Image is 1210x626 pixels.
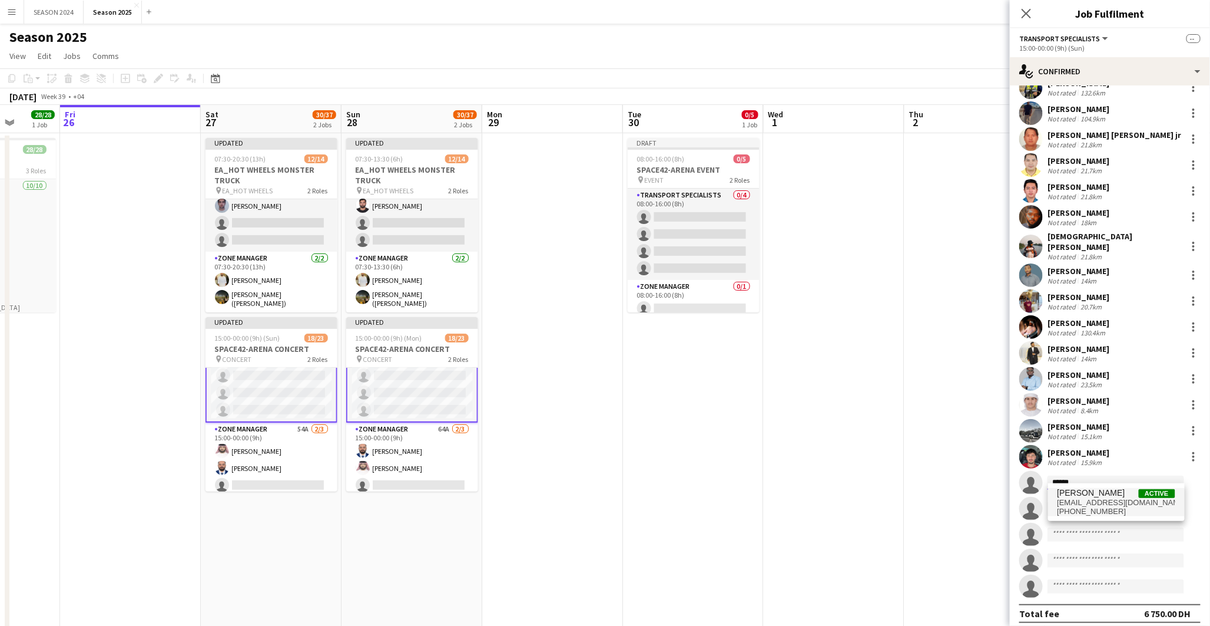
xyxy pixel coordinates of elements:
[73,92,84,101] div: +04
[92,51,119,61] span: Comms
[1057,507,1175,516] span: +971568591061
[308,186,328,195] span: 2 Roles
[637,154,685,163] span: 08:00-16:00 (8h)
[1047,302,1078,311] div: Not rated
[346,317,478,327] div: Updated
[1019,34,1100,43] span: Transport Specialists
[628,189,760,280] app-card-role: Transport Specialists0/408:00-16:00 (8h)
[628,138,760,312] app-job-card: Draft08:00-16:00 (8h)0/5SPACE42-ARENA EVENT EVENT2 RolesTransport Specialists0/408:00-16:00 (8h) ...
[304,154,328,163] span: 12/14
[63,116,75,129] span: 26
[742,110,758,119] span: 0/5
[628,138,760,147] div: Draft
[487,109,502,120] span: Mon
[485,116,502,129] span: 29
[205,138,337,312] app-job-card: Updated07:30-20:30 (13h)12/14EA_HOT WHEELS MONSTER TRUCK EA_HOT WHEELS2 Roles[PERSON_NAME][PERSON...
[1019,44,1201,52] div: 15:00-00:00 (9h) (Sun)
[1047,130,1182,140] div: [PERSON_NAME] [PERSON_NAME] jr
[1019,608,1059,620] div: Total fee
[1010,6,1210,21] h3: Job Fulfilment
[205,344,337,354] h3: SPACE42-ARENA CONCERT
[1010,57,1210,85] div: Confirmed
[1047,231,1182,252] div: [DEMOGRAPHIC_DATA][PERSON_NAME]
[1047,432,1078,441] div: Not rated
[1047,88,1078,97] div: Not rated
[356,334,422,342] span: 15:00-00:00 (9h) (Mon)
[1047,458,1078,467] div: Not rated
[346,423,478,497] app-card-role: Zone Manager64A2/315:00-00:00 (9h)[PERSON_NAME][PERSON_NAME]
[1078,354,1099,363] div: 14km
[1047,292,1110,302] div: [PERSON_NAME]
[1139,489,1175,498] span: Active
[346,317,478,492] app-job-card: Updated15:00-00:00 (9h) (Mon)18/23SPACE42-ARENA CONCERT CONCERT2 Roles[PERSON_NAME][PERSON_NAME] ...
[1078,276,1099,285] div: 14km
[9,51,26,61] span: View
[84,1,142,24] button: Season 2025
[346,344,478,354] h3: SPACE42-ARENA CONCERT
[1047,354,1078,363] div: Not rated
[1047,114,1078,123] div: Not rated
[628,280,760,320] app-card-role: Zone Manager0/108:00-16:00 (8h)
[1047,207,1110,218] div: [PERSON_NAME]
[449,355,469,364] span: 2 Roles
[1078,432,1105,441] div: 15.1km
[205,109,218,120] span: Sat
[1047,276,1078,285] div: Not rated
[205,423,337,497] app-card-role: Zone Manager54A2/315:00-00:00 (9h)[PERSON_NAME][PERSON_NAME]
[1078,406,1101,415] div: 8.4km
[363,355,393,364] span: CONCERT
[1047,156,1110,166] div: [PERSON_NAME]
[32,120,54,129] div: 1 Job
[909,109,924,120] span: Thu
[204,116,218,129] span: 27
[313,110,336,119] span: 30/37
[39,92,68,101] span: Week 39
[454,120,476,129] div: 2 Jobs
[628,164,760,175] h3: SPACE42-ARENA EVENT
[58,48,85,64] a: Jobs
[907,116,924,129] span: 2
[1078,302,1105,311] div: 20.7km
[346,252,478,312] app-card-role: Zone Manager2/207:30-13:30 (6h)[PERSON_NAME][PERSON_NAME] ([PERSON_NAME])
[1145,608,1191,620] div: 6 750.00 DH
[23,145,47,154] span: 28/28
[223,186,273,195] span: EA_HOT WHEELS
[1047,421,1110,432] div: [PERSON_NAME]
[1078,140,1105,149] div: 21.8km
[88,48,124,64] a: Comms
[1078,380,1105,389] div: 23.5km
[445,154,469,163] span: 12/14
[449,186,469,195] span: 2 Roles
[31,110,55,119] span: 28/28
[1019,34,1110,43] button: Transport Specialists
[346,164,478,186] h3: EA_HOT WHEELS MONSTER TRUCK
[215,334,280,342] span: 15:00-00:00 (9h) (Sun)
[767,116,784,129] span: 1
[9,91,37,103] div: [DATE]
[346,109,360,120] span: Sun
[742,120,758,129] div: 1 Job
[645,176,664,184] span: EVENT
[1047,182,1110,192] div: [PERSON_NAME]
[768,109,784,120] span: Wed
[26,166,47,175] span: 3 Roles
[1047,166,1078,175] div: Not rated
[1078,88,1108,97] div: 132.6km
[215,154,266,163] span: 07:30-20:30 (13h)
[1047,328,1078,337] div: Not rated
[445,334,469,342] span: 18/23
[730,176,750,184] span: 2 Roles
[346,138,478,312] div: Updated07:30-13:30 (6h)12/14EA_HOT WHEELS MONSTER TRUCK EA_HOT WHEELS2 Roles[PERSON_NAME][PERSON_...
[33,48,56,64] a: Edit
[1047,252,1078,261] div: Not rated
[65,109,75,120] span: Fri
[9,28,87,46] h1: Season 2025
[1047,140,1078,149] div: Not rated
[1047,370,1110,380] div: [PERSON_NAME]
[628,109,641,120] span: Tue
[1047,447,1110,458] div: [PERSON_NAME]
[346,138,478,147] div: Updated
[205,252,337,312] app-card-role: Zone Manager2/207:30-20:30 (13h)[PERSON_NAME][PERSON_NAME] ([PERSON_NAME])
